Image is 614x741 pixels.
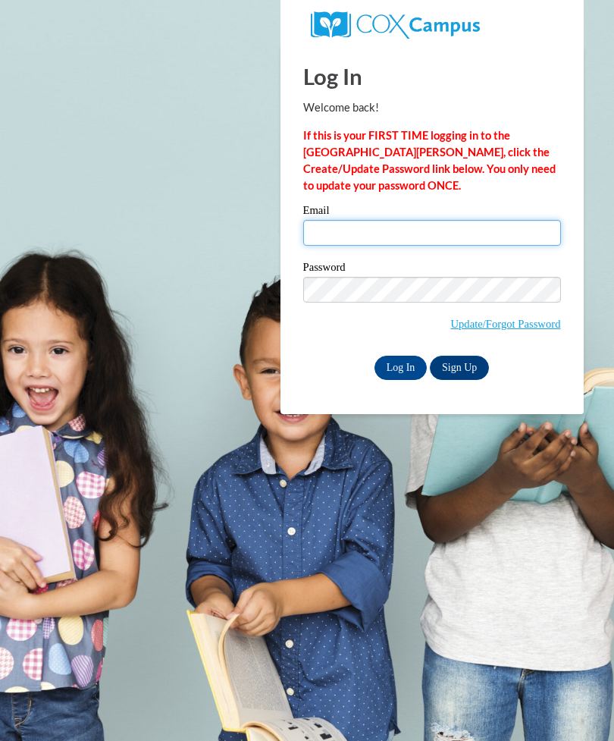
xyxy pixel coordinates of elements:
label: Password [303,262,561,277]
h1: Log In [303,61,561,92]
strong: If this is your FIRST TIME logging in to the [GEOGRAPHIC_DATA][PERSON_NAME], click the Create/Upd... [303,129,556,192]
input: Log In [374,356,428,380]
img: COX Campus [311,11,480,39]
p: Welcome back! [303,99,561,116]
a: Sign Up [430,356,489,380]
label: Email [303,205,561,220]
a: Update/Forgot Password [450,318,560,330]
a: COX Campus [311,17,480,30]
